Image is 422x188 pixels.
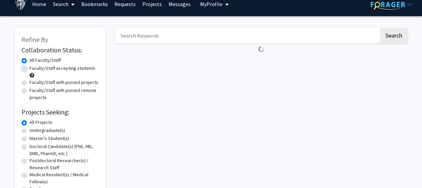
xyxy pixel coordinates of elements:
label: Doctoral Candidate(s) (PhD, MD, DMD, PharmD, etc.) [30,143,99,157]
button: Search [380,28,408,43]
input: Search Keywords [115,28,379,43]
span: Refine By [21,35,48,44]
label: All Faculty/Staff [30,57,61,64]
label: Faculty/Staff with posted projects [30,79,98,86]
h2: Collaboration Status: [21,46,99,54]
iframe: Chat [393,158,417,183]
label: Postdoctoral Researcher(s) / Research Staff [30,157,99,171]
img: Loading [255,43,267,55]
span: My Profile [200,1,223,7]
nav: Page navigation [115,55,408,70]
h2: Projects Seeking: [21,108,99,116]
label: Faculty/Staff accepting students [30,65,95,72]
label: Master's Student(s) [30,135,69,142]
label: Undergraduate(s) [30,127,65,134]
label: Faculty/Staff with posted remote projects [30,87,99,101]
label: Medical Resident(s) / Medical Fellow(s) [30,171,99,185]
label: All Projects [30,119,52,126]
